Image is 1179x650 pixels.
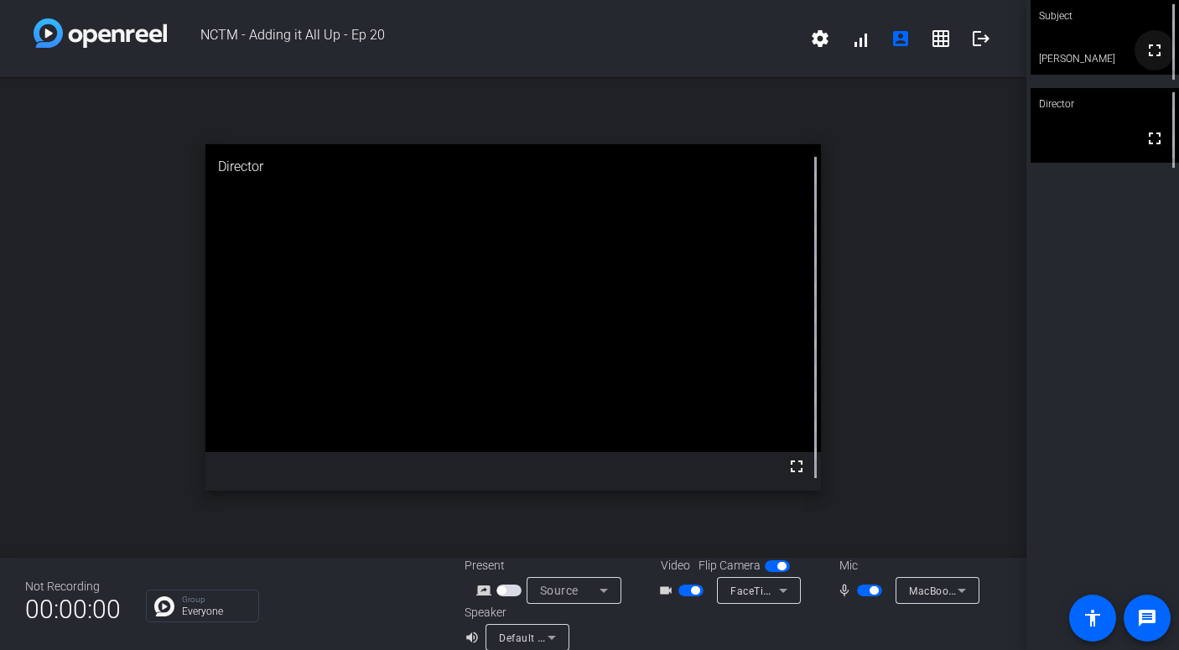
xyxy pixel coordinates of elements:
span: Source [540,584,579,597]
span: MacBook Pro Microphone (Built-in) [909,584,1080,597]
mat-icon: fullscreen [787,456,807,476]
mat-icon: mic_none [837,580,857,601]
mat-icon: account_box [891,29,911,49]
mat-icon: fullscreen [1145,128,1165,148]
span: FaceTime HD Camera (B6DF:451A) [730,584,903,597]
mat-icon: volume_up [465,627,485,647]
mat-icon: fullscreen [1145,40,1165,60]
mat-icon: grid_on [931,29,951,49]
mat-icon: accessibility [1083,608,1103,628]
button: signal_cellular_alt [840,18,880,59]
mat-icon: logout [971,29,991,49]
span: Video [661,557,690,575]
div: Present [465,557,632,575]
span: Flip Camera [699,557,761,575]
mat-icon: screen_share_outline [476,580,496,601]
span: NCTM - Adding it All Up - Ep 20 [167,18,800,59]
div: Director [1031,88,1179,120]
p: Everyone [182,606,250,616]
div: Mic [823,557,990,575]
div: Speaker [465,604,565,621]
mat-icon: videocam_outline [658,580,678,601]
img: Chat Icon [154,596,174,616]
span: Default - AirPods [499,631,583,644]
div: Director [205,144,821,190]
p: Group [182,595,250,604]
img: white-gradient.svg [34,18,167,48]
span: 00:00:00 [25,589,121,630]
mat-icon: message [1137,608,1157,628]
mat-icon: settings [810,29,830,49]
div: Not Recording [25,578,121,595]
